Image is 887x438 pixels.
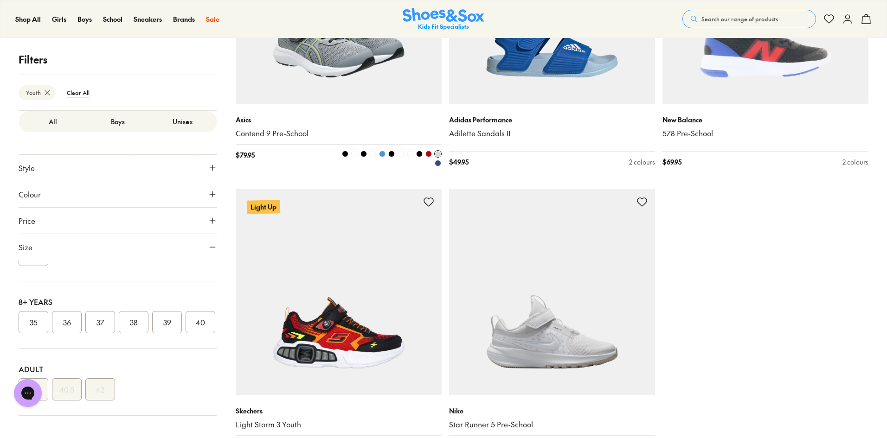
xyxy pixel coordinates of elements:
a: Girls [52,14,66,24]
span: $ 79.95 [236,150,255,167]
label: All [20,113,85,130]
p: Asics [236,115,442,125]
span: Price [19,215,35,226]
a: Sneakers [134,14,162,24]
img: SNS_Logo_Responsive.svg [403,8,484,31]
a: Light Up [236,189,442,395]
button: 38 [119,311,148,333]
span: Style [19,162,35,173]
span: $ 49.95 [449,157,469,167]
button: 36 [52,311,82,333]
button: 39 [152,311,182,333]
button: 35 [19,311,48,333]
p: Nike [449,406,655,416]
label: Unisex [150,113,215,130]
label: Boys [85,113,150,130]
button: 40.5 [52,378,82,400]
div: Adult [19,363,217,375]
span: Search our range of products [701,15,778,23]
button: Size [19,234,217,260]
a: Sale [206,14,219,24]
a: School [103,14,122,24]
p: Filters [19,52,217,67]
btn: Clear All [59,84,97,101]
div: 2 colours [842,157,868,167]
a: Star Runner 5 Pre-School [449,419,655,430]
button: 37 [85,311,115,333]
span: $ 69.95 [662,157,681,167]
p: Adidas Performance [449,115,655,125]
a: 578 Pre-School [662,128,868,139]
div: 2 colours [629,157,655,167]
a: Light Storm 3 Youth [236,419,442,430]
button: Colour [19,181,217,207]
button: 40 [186,311,215,333]
btn: Youth [19,85,56,100]
button: Price [19,208,217,234]
p: New Balance [662,115,868,125]
a: Contend 9 Pre-School [236,128,442,139]
span: Colour [19,189,41,200]
span: Size [19,241,32,253]
div: 8+ Years [19,296,217,307]
a: Brands [173,14,195,24]
button: Search our range of products [682,10,816,28]
p: Light Up [247,200,280,214]
iframe: Gorgias live chat messenger [9,376,46,410]
p: Skechers [236,406,442,416]
a: Adilette Sandals II [449,128,655,139]
a: Shoes & Sox [403,8,484,31]
button: Style [19,155,217,181]
button: 42 [85,378,115,400]
a: Shop All [15,14,41,24]
a: Boys [77,14,92,24]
